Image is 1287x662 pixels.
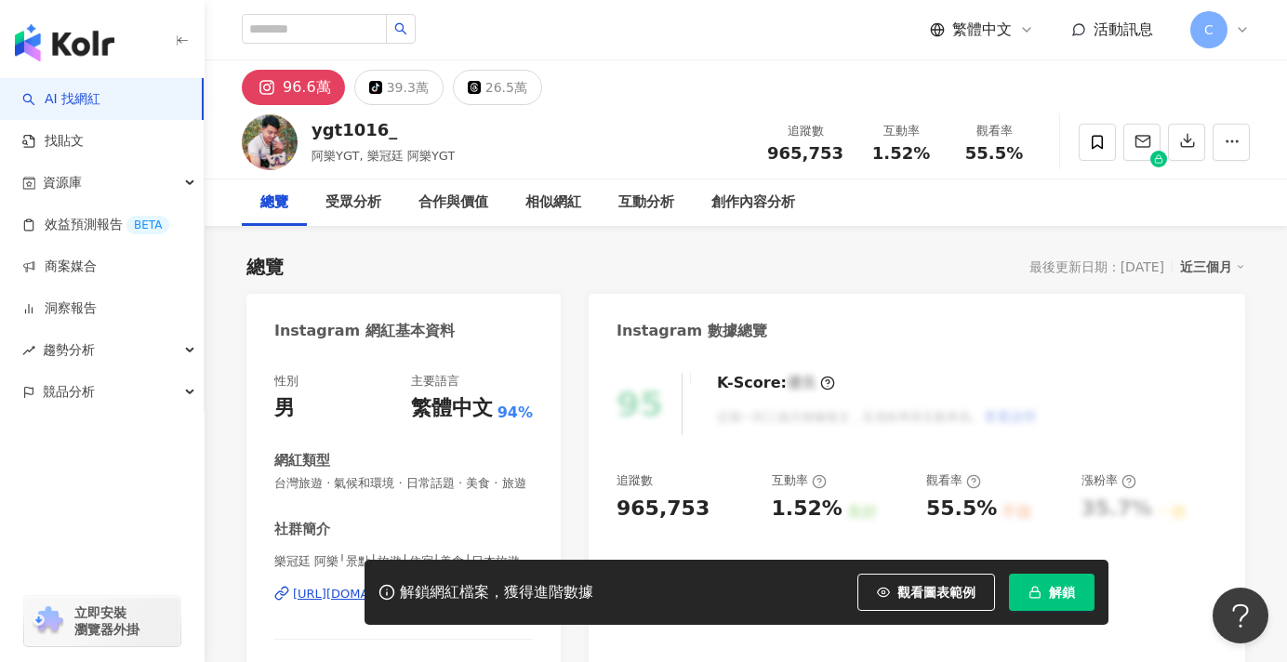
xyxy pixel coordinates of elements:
div: 社群簡介 [274,520,330,539]
div: 26.5萬 [485,74,527,100]
div: 網紅類型 [274,451,330,470]
span: 55.5% [965,144,1023,163]
span: 競品分析 [43,371,95,413]
div: 追蹤數 [767,122,843,140]
div: 性別 [274,373,299,390]
div: Instagram 網紅基本資料 [274,321,455,341]
span: 趨勢分析 [43,329,95,371]
div: 55.5% [926,495,997,523]
div: 最後更新日期：[DATE] [1029,259,1164,274]
span: 活動訊息 [1094,20,1153,38]
div: 合作與價值 [418,192,488,214]
span: 台灣旅遊 · 氣候和環境 · 日常話題 · 美食 · 旅遊 [274,475,533,492]
button: 觀看圖表範例 [857,574,995,611]
div: 漲粉率 [1081,472,1136,489]
a: 找貼文 [22,132,84,151]
span: 繁體中文 [952,20,1012,40]
span: 94% [498,403,533,423]
span: 觀看圖表範例 [897,585,975,600]
div: 觀看率 [926,472,981,489]
span: 1.52% [872,144,930,163]
div: 近三個月 [1180,255,1245,279]
div: Instagram 數據總覽 [617,321,767,341]
a: searchAI 找網紅 [22,90,100,109]
a: 洞察報告 [22,299,97,318]
div: 總覽 [260,192,288,214]
div: 96.6萬 [283,74,331,100]
img: KOL Avatar [242,114,298,170]
div: 互動分析 [618,192,674,214]
div: 受眾分析 [325,192,381,214]
span: rise [22,344,35,357]
span: 965,753 [767,143,843,163]
div: 互動率 [772,472,827,489]
button: 26.5萬 [453,70,542,105]
span: 資源庫 [43,162,82,204]
img: chrome extension [30,606,66,636]
span: 立即安裝 瀏覽器外掛 [74,604,139,638]
span: C [1204,20,1214,40]
div: 相似網紅 [525,192,581,214]
a: 商案媒合 [22,258,97,276]
div: 男 [274,394,295,423]
span: 解鎖 [1049,585,1075,600]
div: 總覽 [246,254,284,280]
div: 解鎖網紅檔案，獲得進階數據 [400,583,593,602]
button: 39.3萬 [354,70,444,105]
div: 追蹤數 [617,472,653,489]
div: 1.52% [772,495,843,523]
div: 觀看率 [959,122,1029,140]
div: ygt1016_ [312,118,455,141]
button: 96.6萬 [242,70,345,105]
div: 互動率 [866,122,936,140]
div: 創作內容分析 [711,192,795,214]
div: 繁體中文 [411,394,493,423]
img: logo [15,24,114,61]
div: 主要語言 [411,373,459,390]
button: 解鎖 [1009,574,1095,611]
div: K-Score : [717,373,835,393]
a: chrome extension立即安裝 瀏覽器外掛 [24,596,180,646]
div: 39.3萬 [387,74,429,100]
div: 965,753 [617,495,710,523]
span: search [394,22,407,35]
a: 效益預測報告BETA [22,216,169,234]
span: 樂冠廷 阿樂╵景點╵旅遊╵住宿╵美食╵日本旅遊 | ygt1016 [274,553,533,570]
span: 阿樂YGT, 樂冠廷 阿樂YGT [312,149,455,163]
